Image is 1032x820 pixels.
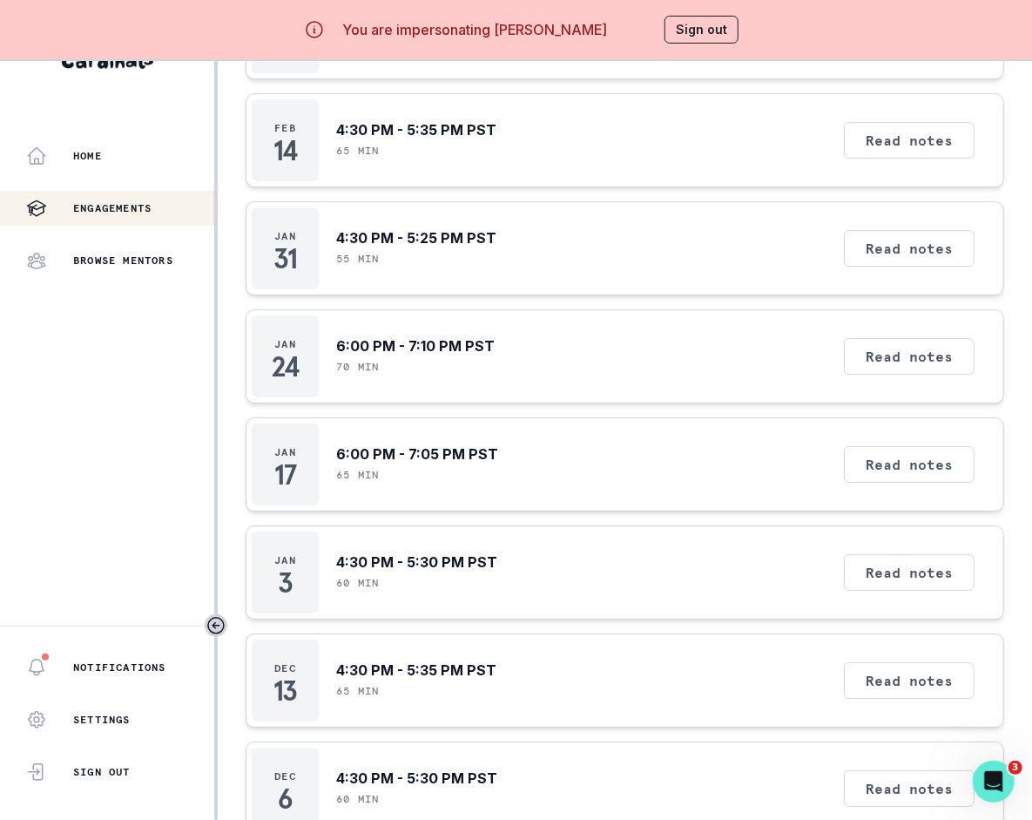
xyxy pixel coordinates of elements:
[336,468,379,482] p: 65 min
[844,446,975,483] button: Read notes
[278,790,293,808] p: 6
[664,16,739,44] button: Sign out
[73,149,102,163] p: Home
[336,252,379,266] p: 55 min
[272,358,298,376] p: 24
[274,121,296,135] p: Feb
[273,142,297,159] p: 14
[274,661,296,675] p: Dec
[73,713,131,727] p: Settings
[274,553,296,567] p: Jan
[342,19,607,40] p: You are impersonating [PERSON_NAME]
[336,660,496,681] p: 4:30 PM - 5:35 PM PST
[844,230,975,267] button: Read notes
[336,576,379,590] p: 60 min
[274,337,296,351] p: Jan
[205,614,227,637] button: Toggle sidebar
[274,229,296,243] p: Jan
[73,765,131,779] p: Sign Out
[336,444,498,464] p: 6:00 PM - 7:05 PM PST
[274,466,295,484] p: 17
[336,684,379,698] p: 65 min
[73,661,166,674] p: Notifications
[844,554,975,591] button: Read notes
[844,662,975,699] button: Read notes
[336,144,379,158] p: 65 min
[278,574,293,592] p: 3
[336,768,497,789] p: 4:30 PM - 5:30 PM PST
[73,254,173,268] p: Browse Mentors
[336,227,496,248] p: 4:30 PM - 5:25 PM PST
[973,761,1015,803] iframe: Intercom live chat
[336,552,497,573] p: 4:30 PM - 5:30 PM PST
[274,445,296,459] p: Jan
[1008,761,1022,775] span: 3
[336,792,379,806] p: 60 min
[273,250,296,268] p: 31
[273,682,297,700] p: 13
[336,360,379,374] p: 70 min
[274,769,296,783] p: Dec
[336,335,495,356] p: 6:00 PM - 7:10 PM PST
[336,119,496,140] p: 4:30 PM - 5:35 PM PST
[844,338,975,375] button: Read notes
[73,201,152,215] p: Engagements
[844,770,975,807] button: Read notes
[844,122,975,159] button: Read notes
